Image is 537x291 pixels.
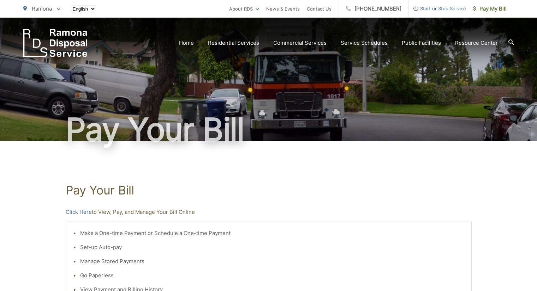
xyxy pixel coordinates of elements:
li: Manage Stored Payments [80,257,464,266]
span: Pay My Bill [473,5,507,13]
a: About RDS [229,5,259,13]
a: Click Here [66,208,92,216]
li: Go Paperless [80,271,464,280]
h1: Pay Your Bill [66,183,472,197]
select: Select a language [71,6,96,12]
span: Ramona [32,5,52,12]
a: Residential Services [208,39,259,47]
a: Contact Us [307,5,332,13]
a: Service Schedules [341,39,388,47]
a: Home [179,39,194,47]
a: Public Facilities [402,39,441,47]
h1: Pay Your Bill [23,112,514,147]
a: Resource Center [455,39,498,47]
p: to View, Pay, and Manage Your Bill Online [66,208,472,216]
a: News & Events [266,5,300,13]
a: Commercial Services [273,39,327,47]
li: Make a One-time Payment or Schedule a One-time Payment [80,229,464,237]
li: Set-up Auto-pay [80,243,464,252]
a: EDCD logo. Return to the homepage. [23,29,88,57]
